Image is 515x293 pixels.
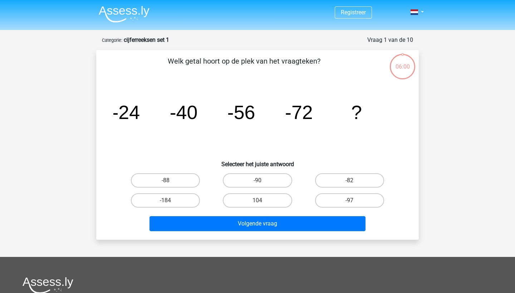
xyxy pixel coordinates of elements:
[389,53,416,71] div: 06:00
[285,101,313,123] tspan: -72
[124,36,169,43] strong: cijferreeksen set 1
[367,36,413,44] div: Vraag 1 van de 10
[131,193,200,208] label: -184
[102,38,122,43] small: Categorie:
[223,173,292,188] label: -90
[112,101,140,123] tspan: -24
[341,9,366,16] a: Registreer
[315,173,384,188] label: -82
[170,101,198,123] tspan: -40
[131,173,200,188] label: -88
[149,216,366,231] button: Volgende vraag
[99,6,149,23] img: Assessly
[227,101,255,123] tspan: -56
[315,193,384,208] label: -97
[108,56,381,77] p: Welk getal hoort op de plek van het vraagteken?
[108,155,407,168] h6: Selecteer het juiste antwoord
[223,193,292,208] label: 104
[351,101,362,123] tspan: ?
